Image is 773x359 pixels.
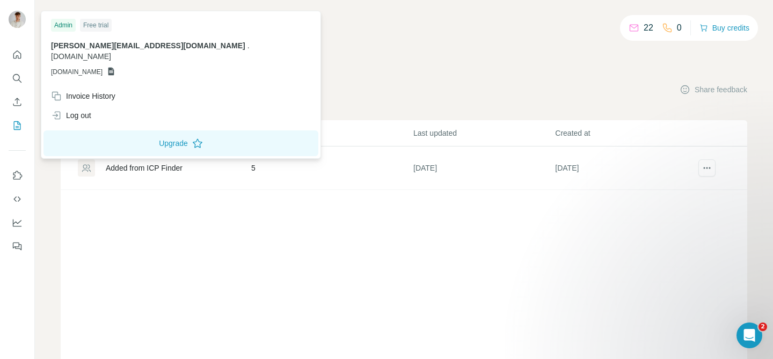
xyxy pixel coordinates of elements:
button: My lists [9,116,26,135]
td: [DATE] [555,146,696,190]
span: . [247,41,250,50]
div: Admin [51,19,76,32]
button: Feedback [9,237,26,256]
p: Created at [555,128,696,138]
p: Last updated [413,128,554,138]
span: [PERSON_NAME][EMAIL_ADDRESS][DOMAIN_NAME] [51,41,245,50]
div: Added from ICP Finder [106,163,183,173]
button: Use Surfe on LinkedIn [9,166,26,185]
p: Records [251,128,412,138]
div: Free trial [80,19,112,32]
p: 22 [644,21,653,34]
span: [DOMAIN_NAME] [51,52,111,61]
button: actions [698,159,716,177]
span: [DOMAIN_NAME] [51,67,103,77]
button: Share feedback [680,84,747,95]
td: 5 [251,146,413,190]
button: Upgrade [43,130,318,156]
p: 0 [677,21,682,34]
button: Use Surfe API [9,189,26,209]
div: Invoice History [51,91,115,101]
img: Avatar [9,11,26,28]
iframe: Intercom live chat [736,323,762,348]
button: Search [9,69,26,88]
td: [DATE] [413,146,555,190]
button: Quick start [9,45,26,64]
span: 2 [759,323,767,331]
button: Buy credits [699,20,749,35]
div: Log out [51,110,91,121]
button: Enrich CSV [9,92,26,112]
button: Dashboard [9,213,26,232]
